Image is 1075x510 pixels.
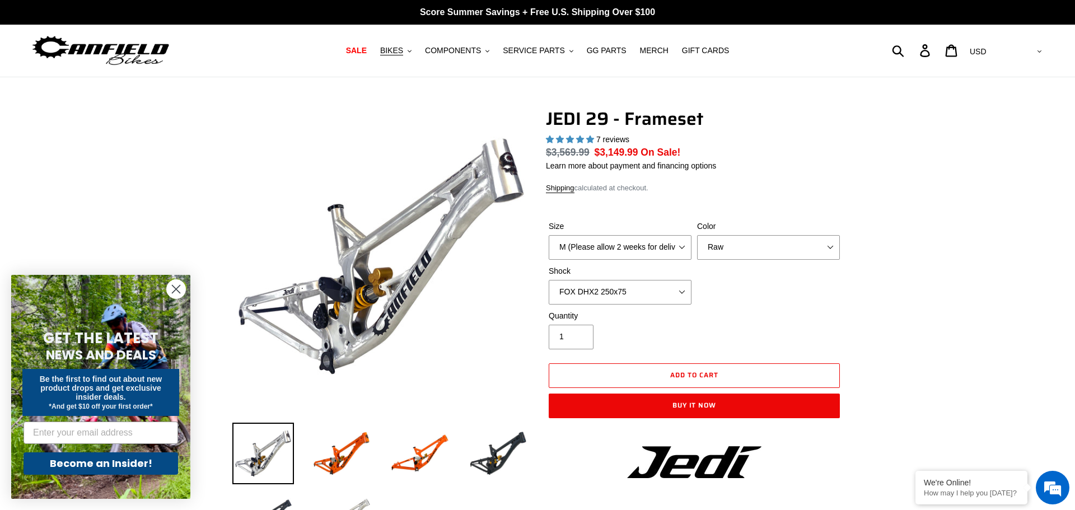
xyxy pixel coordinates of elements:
[670,369,718,380] span: Add to cart
[340,43,372,58] a: SALE
[549,265,691,277] label: Shock
[596,135,629,144] span: 7 reviews
[346,46,367,55] span: SALE
[468,423,529,484] img: Load image into Gallery viewer, JEDI 29 - Frameset
[546,147,590,158] s: $3,569.99
[546,161,716,170] a: Learn more about payment and financing options
[497,43,578,58] button: SERVICE PARTS
[697,221,840,232] label: Color
[31,33,171,68] img: Canfield Bikes
[389,423,451,484] img: Load image into Gallery viewer, JEDI 29 - Frameset
[924,478,1019,487] div: We're Online!
[24,422,178,444] input: Enter your email address
[46,346,156,364] span: NEWS AND DEALS
[549,310,691,322] label: Quantity
[425,46,481,55] span: COMPONENTS
[311,423,372,484] img: Load image into Gallery viewer, JEDI 29 - Frameset
[380,46,403,55] span: BIKES
[546,183,843,194] div: calculated at checkout.
[640,46,669,55] span: MERCH
[898,38,927,63] input: Search
[595,147,638,158] span: $3,149.99
[546,135,596,144] span: 5.00 stars
[546,108,843,129] h1: JEDI 29 - Frameset
[24,452,178,475] button: Become an Insider!
[49,403,152,410] span: *And get $10 off your first order*
[676,43,735,58] a: GIFT CARDS
[924,489,1019,497] p: How may I help you today?
[549,363,840,388] button: Add to cart
[587,46,627,55] span: GG PARTS
[549,394,840,418] button: Buy it now
[40,375,162,401] span: Be the first to find out about new product drops and get exclusive insider deals.
[43,328,158,348] span: GET THE LATEST
[682,46,730,55] span: GIFT CARDS
[232,423,294,484] img: Load image into Gallery viewer, JEDI 29 - Frameset
[581,43,632,58] a: GG PARTS
[503,46,564,55] span: SERVICE PARTS
[641,145,680,160] span: On Sale!
[634,43,674,58] a: MERCH
[419,43,495,58] button: COMPONENTS
[375,43,417,58] button: BIKES
[549,221,691,232] label: Size
[166,279,186,299] button: Close dialog
[546,184,574,193] a: Shipping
